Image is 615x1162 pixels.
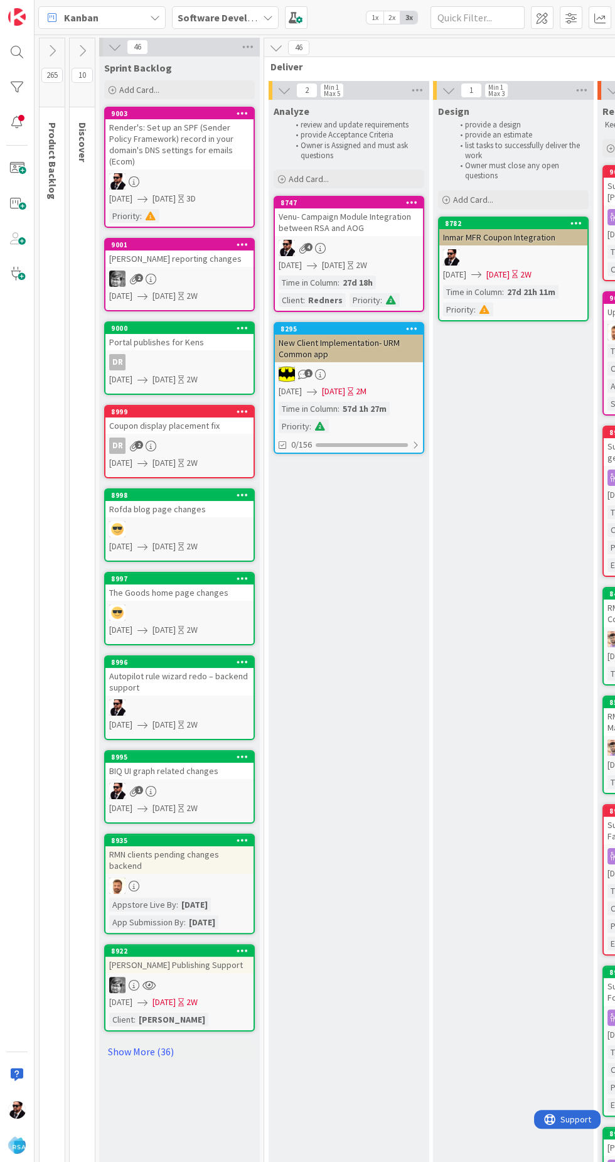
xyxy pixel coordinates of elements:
[186,289,198,303] div: 2W
[350,293,380,307] div: Priority
[279,419,309,433] div: Priority
[281,198,423,207] div: 8747
[453,130,587,140] li: provide an estimate
[111,947,254,955] div: 8922
[304,369,313,377] span: 1
[152,289,176,303] span: [DATE]
[275,208,423,236] div: Venu- Campaign Module Integration between RSA and AOG
[275,366,423,382] div: AC
[111,658,254,667] div: 8996
[304,243,313,251] span: 4
[111,324,254,333] div: 9000
[279,385,302,398] span: [DATE]
[109,718,132,731] span: [DATE]
[281,325,423,333] div: 8295
[134,1013,136,1026] span: :
[502,285,504,299] span: :
[178,898,211,912] div: [DATE]
[105,945,254,973] div: 8922[PERSON_NAME] Publishing Support
[109,623,132,637] span: [DATE]
[105,668,254,696] div: Autopilot rule wizard redo – backend support
[186,623,198,637] div: 2W
[275,197,423,208] div: 8747
[105,699,254,716] div: AC
[178,11,284,24] b: Software Development
[105,438,254,454] div: DR
[445,219,587,228] div: 8782
[453,161,587,181] li: Owner must close any open questions
[105,239,254,267] div: 9001[PERSON_NAME] reporting changes
[105,490,254,517] div: 8998Rofda blog page changes
[111,240,254,249] div: 9001
[152,623,176,637] span: [DATE]
[356,259,367,272] div: 2W
[109,1013,134,1026] div: Client
[303,293,305,307] span: :
[105,751,254,763] div: 8995
[72,68,93,83] span: 10
[289,141,422,161] li: Owner is Assigned and must ask questions
[152,192,176,205] span: [DATE]
[105,239,254,250] div: 9001
[488,90,505,97] div: Max 3
[338,276,340,289] span: :
[439,218,587,229] div: 8782
[279,366,295,382] img: AC
[338,402,340,416] span: :
[127,40,148,55] span: 46
[8,1101,26,1119] img: AC
[340,276,376,289] div: 27d 18h
[105,108,254,169] div: 9003Render's: Set up an SPF (Sender Policy Framework) record in your domain's DNS settings for em...
[488,84,503,90] div: Min 1
[443,249,459,266] img: AC
[105,119,254,169] div: Render's: Set up an SPF (Sender Policy Framework) record in your domain's DNS settings for emails...
[453,194,493,205] span: Add Card...
[109,173,126,190] img: AC
[274,105,309,117] span: Analyze
[486,268,510,281] span: [DATE]
[322,259,345,272] span: [DATE]
[105,490,254,501] div: 8998
[109,802,132,815] span: [DATE]
[291,438,312,451] span: 0/156
[111,407,254,416] div: 8999
[430,6,525,29] input: Quick Filter...
[438,105,469,117] span: Design
[443,285,502,299] div: Time in Column
[111,836,254,845] div: 8935
[186,456,198,470] div: 2W
[279,293,303,307] div: Client
[105,521,254,537] div: JK
[109,540,132,553] span: [DATE]
[105,977,254,993] div: KS
[105,835,254,874] div: 8935RMN clients pending changes backend
[109,977,126,993] img: KS
[504,285,559,299] div: 27d 21h 11m
[439,249,587,266] div: AC
[152,802,176,815] span: [DATE]
[140,209,142,223] span: :
[305,293,346,307] div: Redners
[119,84,159,95] span: Add Card...
[77,122,89,162] span: Discover
[105,271,254,287] div: KS
[135,786,143,794] span: 1
[105,605,254,621] div: JK
[109,192,132,205] span: [DATE]
[324,84,339,90] div: Min 1
[152,456,176,470] span: [DATE]
[186,996,198,1009] div: 2W
[439,218,587,245] div: 8782Inmar MFR Coupon Integration
[111,109,254,118] div: 9003
[109,783,126,799] img: AC
[135,274,143,282] span: 2
[109,209,140,223] div: Priority
[109,373,132,386] span: [DATE]
[105,173,254,190] div: AC
[453,120,587,130] li: provide a design
[136,1013,208,1026] div: [PERSON_NAME]
[366,11,383,24] span: 1x
[109,521,126,537] img: JK
[186,373,198,386] div: 2W
[356,385,366,398] div: 2M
